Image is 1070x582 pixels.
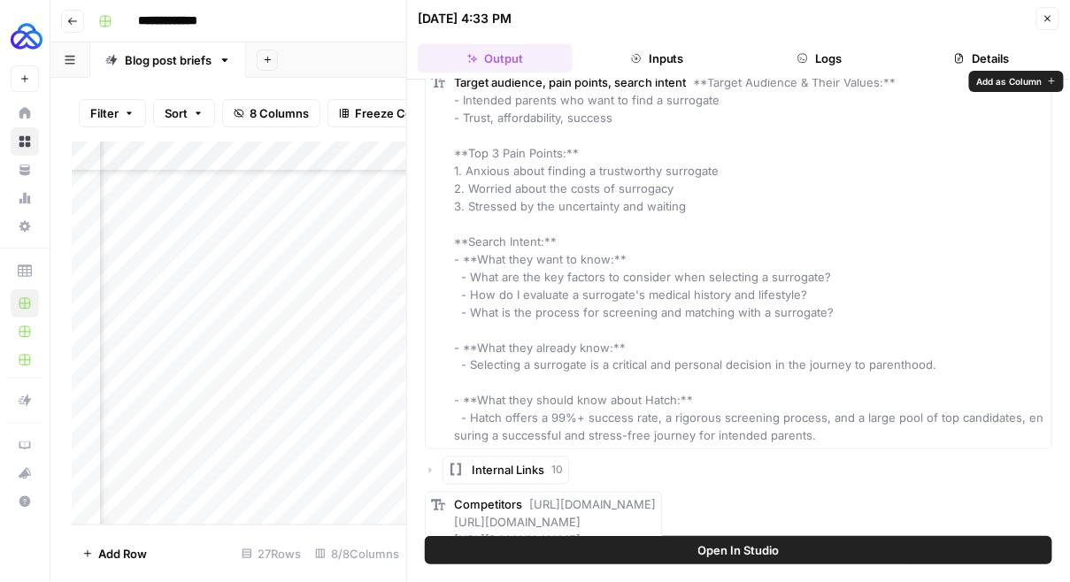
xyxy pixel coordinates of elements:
[72,540,158,568] button: Add Row
[11,14,39,58] button: Workspace: AUQ
[11,156,39,184] a: Your Data
[90,42,246,78] a: Blog post briefs
[698,541,780,559] span: Open In Studio
[355,104,446,122] span: Freeze Columns
[454,75,686,89] span: Target audience, pain points, search intent
[12,460,38,486] div: What's new?
[11,184,39,212] a: Monitoring
[11,431,39,459] a: AirOps Academy
[580,44,735,73] button: Inputs
[11,487,39,516] button: Help + Support
[11,346,39,374] a: Bright Tax Countries Bottom Tier Grid
[454,498,522,512] span: Competitors
[11,127,39,156] a: Browse
[90,104,119,122] span: Filter
[11,212,39,241] a: Settings
[904,44,1059,73] button: Details
[79,99,146,127] button: Filter
[235,540,308,568] div: 27 Rows
[551,463,563,479] span: 10
[743,44,897,73] button: Logs
[222,99,320,127] button: 8 Columns
[250,104,309,122] span: 8 Columns
[425,536,1052,564] button: Open In Studio
[11,318,39,346] a: SurveyVista LP, Blogs
[11,20,42,52] img: AUQ Logo
[11,289,39,318] a: Hatch Content
[327,99,458,127] button: Freeze Columns
[454,498,656,548] span: [URL][DOMAIN_NAME] [URL][DOMAIN_NAME] [URL][DOMAIN_NAME]
[125,51,212,69] div: Blog post briefs
[418,44,573,73] button: Output
[969,71,1064,92] button: Add as Column
[454,75,1043,443] span: **Target Audience & Their Values:** - Intended parents who want to find a surrogate - Trust, affo...
[443,456,569,485] button: Internal Links10
[11,99,39,127] a: Home
[153,99,215,127] button: Sort
[165,104,188,122] span: Sort
[308,540,406,568] div: 8/8 Columns
[98,545,147,563] span: Add Row
[418,10,512,27] div: [DATE] 4:33 PM
[472,462,544,479] span: Internal Links
[11,459,39,487] button: What's new?
[976,74,1042,88] span: Add as Column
